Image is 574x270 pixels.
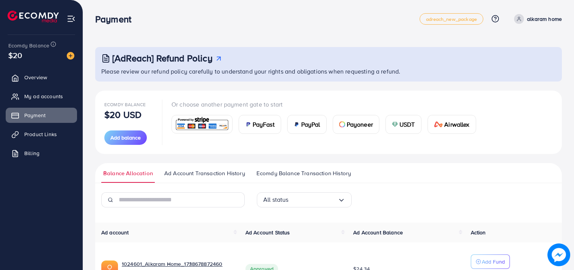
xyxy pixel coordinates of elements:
span: Ad account [101,229,129,236]
img: card [392,121,398,127]
a: Product Links [6,127,77,142]
p: $20 USD [104,110,142,119]
span: Ecomdy Balance Transaction History [256,169,351,177]
a: My ad accounts [6,89,77,104]
a: cardAirwallex [428,115,476,134]
img: card [434,121,443,127]
span: Balance Allocation [103,169,153,177]
a: cardPayFast [239,115,281,134]
img: menu [67,14,75,23]
p: Add Fund [482,257,505,266]
a: cardUSDT [385,115,421,134]
span: adreach_new_package [426,17,477,22]
a: alkaram home [511,14,562,24]
a: cardPayPal [287,115,327,134]
span: Overview [24,74,47,81]
span: PayFast [253,120,275,129]
a: Overview [6,70,77,85]
img: logo [8,11,59,22]
span: Payoneer [347,120,373,129]
span: Billing [24,149,39,157]
span: Airwallex [444,120,469,129]
a: card [171,115,233,133]
img: card [174,116,230,132]
p: alkaram home [527,14,562,24]
p: Or choose another payment gate to start [171,100,482,109]
span: Ad Account Status [245,229,290,236]
a: 1024601_Alkaram Home_1738678872460 [122,260,233,268]
span: My ad accounts [24,93,63,100]
span: USDT [399,120,415,129]
a: adreach_new_package [420,13,483,25]
div: Search for option [257,192,352,207]
img: image [547,243,570,266]
span: Ad Account Balance [353,229,403,236]
h3: Payment [95,14,137,25]
img: card [294,121,300,127]
a: Payment [6,108,77,123]
span: PayPal [301,120,320,129]
span: Payment [24,111,46,119]
span: $20 [8,50,22,61]
span: Ad Account Transaction History [164,169,245,177]
img: card [339,121,345,127]
p: Please review our refund policy carefully to understand your rights and obligations when requesti... [101,67,557,76]
button: Add Fund [471,254,510,269]
img: image [67,52,74,60]
input: Search for option [289,194,338,206]
span: All status [263,194,289,206]
img: card [245,121,251,127]
a: Billing [6,146,77,161]
span: Product Links [24,130,57,138]
span: Ecomdy Balance [8,42,49,49]
span: Action [471,229,486,236]
span: Ecomdy Balance [104,101,146,108]
h3: [AdReach] Refund Policy [112,53,212,64]
span: Add balance [110,134,141,141]
a: cardPayoneer [333,115,379,134]
button: Add balance [104,130,147,145]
